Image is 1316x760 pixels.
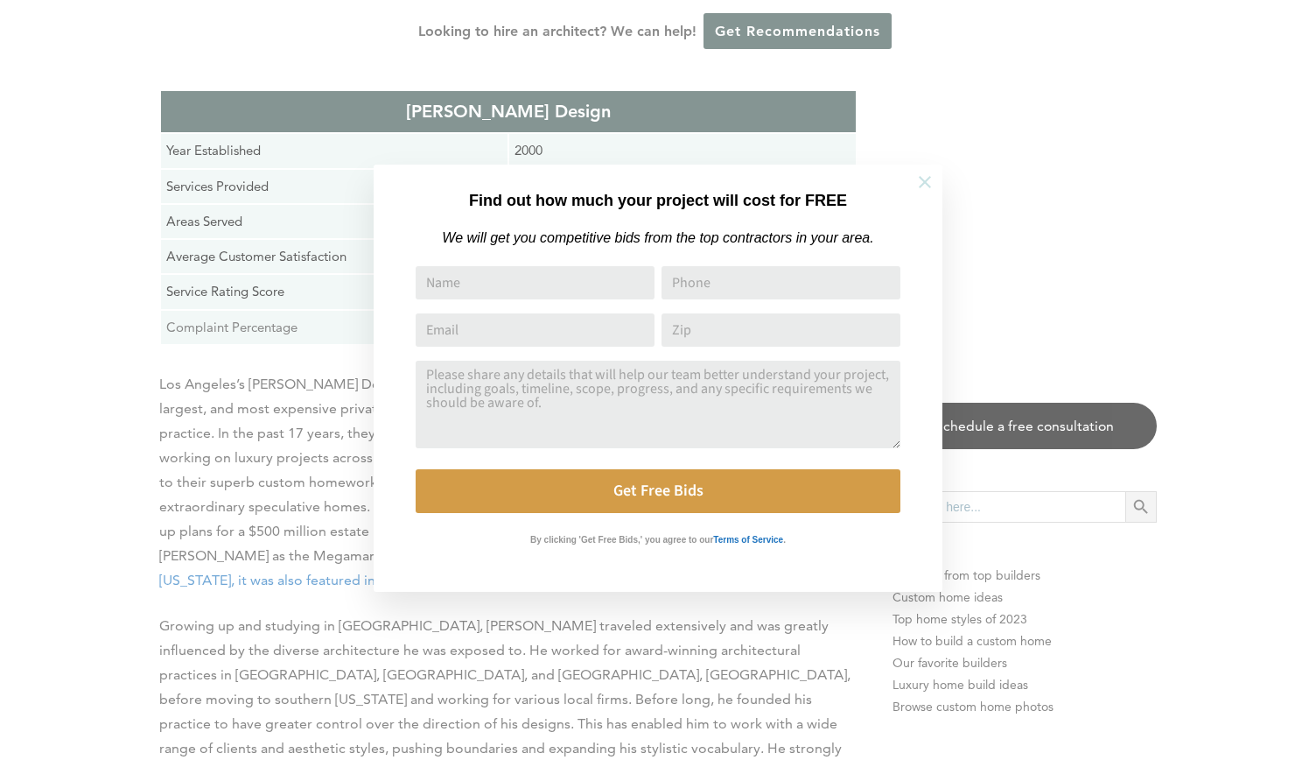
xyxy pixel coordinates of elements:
[980,634,1295,739] iframe: Drift Widget Chat Controller
[661,313,900,347] input: Zip
[416,313,654,347] input: Email Address
[783,535,786,545] strong: .
[894,151,955,213] button: Close
[713,535,783,545] strong: Terms of Service
[530,535,713,545] strong: By clicking 'Get Free Bids,' you agree to our
[442,230,873,245] em: We will get you competitive bids from the top contractors in your area.
[713,531,783,545] a: Terms of Service
[416,361,900,448] textarea: Comment or Message
[469,192,847,209] strong: Find out how much your project will cost for FREE
[416,469,900,513] button: Get Free Bids
[416,266,654,299] input: Name
[661,266,900,299] input: Phone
